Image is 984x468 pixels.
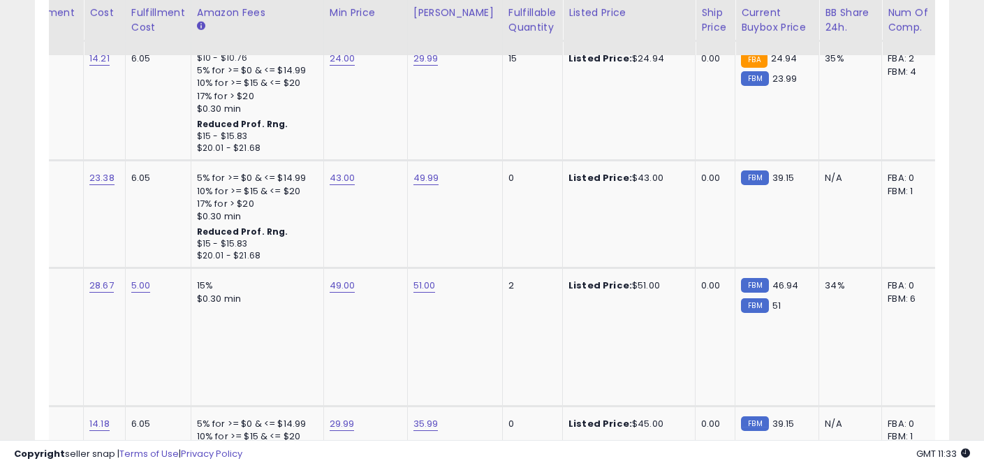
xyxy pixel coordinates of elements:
div: 2 [508,279,552,292]
div: FBA: 0 [888,279,934,292]
a: 14.18 [89,417,110,431]
div: $0.30 min [197,293,313,305]
div: FBA: 2 [888,52,934,65]
div: Cost [89,6,119,20]
small: FBM [741,278,768,293]
div: $15 - $15.83 [197,238,313,250]
a: 35.99 [413,417,439,431]
div: 0.00 [701,172,724,184]
div: 0 [508,172,552,184]
div: $43.00 [568,172,684,184]
div: $20.01 - $21.68 [197,250,313,262]
div: $15 - $15.83 [197,131,313,142]
span: 39.15 [772,171,795,184]
div: $51.00 [568,279,684,292]
a: 14.21 [89,52,110,66]
div: Ship Price [701,6,729,35]
a: 5.00 [131,279,151,293]
div: 5% for >= $0 & <= $14.99 [197,172,313,184]
div: N/A [825,172,871,184]
b: Listed Price: [568,279,632,292]
div: $20.01 - $21.68 [197,142,313,154]
div: Fulfillment Cost [131,6,185,35]
div: 34% [825,279,871,292]
div: 0.00 [701,418,724,430]
div: Min Price [330,6,402,20]
div: 17% for > $20 [197,90,313,103]
div: 10% for >= $15 & <= $20 [197,77,313,89]
div: 6.05 [131,172,180,184]
div: 5% for >= $0 & <= $14.99 [197,64,313,77]
div: FBM: 4 [888,66,934,78]
div: $0.30 min [197,210,313,223]
a: 49.00 [330,279,355,293]
a: Privacy Policy [181,447,242,460]
a: 23.38 [89,171,115,185]
span: 24.94 [771,52,798,65]
b: Listed Price: [568,52,632,65]
span: 39.15 [772,417,795,430]
span: 51 [772,299,781,312]
div: 10% for >= $15 & <= $20 [197,185,313,198]
div: 0 [508,418,552,430]
div: 6.05 [131,418,180,430]
div: Num of Comp. [888,6,939,35]
div: FBA: 0 [888,418,934,430]
small: FBA [741,52,767,68]
b: Reduced Prof. Rng. [197,226,288,237]
div: N/A [825,418,871,430]
b: Listed Price: [568,417,632,430]
div: FBM: 1 [888,185,934,198]
div: $45.00 [568,418,684,430]
a: 43.00 [330,171,355,185]
div: Current Buybox Price [741,6,813,35]
div: Fulfillment [21,6,78,20]
div: 0.00 [701,52,724,65]
div: FBA: 0 [888,172,934,184]
a: 49.99 [413,171,439,185]
div: BB Share 24h. [825,6,876,35]
span: 46.94 [772,279,799,292]
div: $24.94 [568,52,684,65]
div: FBM: 6 [888,293,934,305]
div: $10 - $10.76 [197,52,313,64]
a: 29.99 [330,417,355,431]
div: Listed Price [568,6,689,20]
div: Amazon Fees [197,6,318,20]
span: 23.99 [772,72,798,85]
a: 28.67 [89,279,114,293]
a: Terms of Use [119,447,179,460]
div: Fulfillable Quantity [508,6,557,35]
div: 17% for > $20 [197,198,313,210]
div: 6.05 [131,52,180,65]
div: [PERSON_NAME] [413,6,497,20]
small: FBM [741,416,768,431]
strong: Copyright [14,447,65,460]
div: seller snap | | [14,448,242,461]
a: 24.00 [330,52,355,66]
div: 15 [508,52,552,65]
small: FBM [741,170,768,185]
b: Listed Price: [568,171,632,184]
div: $0.30 min [197,103,313,115]
div: 15% [197,279,313,292]
div: 0.00 [701,279,724,292]
a: 29.99 [413,52,439,66]
small: FBM [741,71,768,86]
div: 35% [825,52,871,65]
span: 2025-08-16 11:33 GMT [916,447,970,460]
b: Reduced Prof. Rng. [197,118,288,130]
small: Amazon Fees. [197,20,205,33]
small: FBM [741,298,768,313]
a: 51.00 [413,279,436,293]
div: 5% for >= $0 & <= $14.99 [197,418,313,430]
